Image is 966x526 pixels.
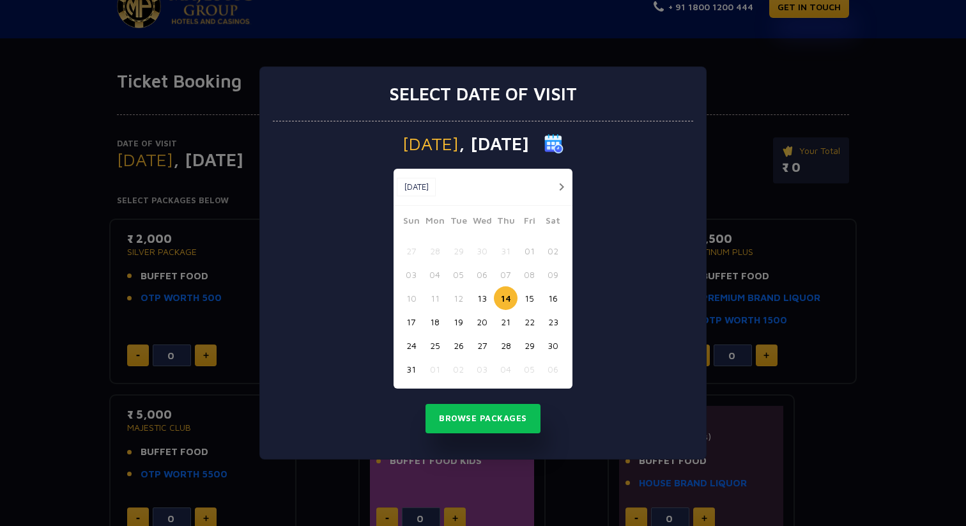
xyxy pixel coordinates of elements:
button: 30 [470,239,494,263]
button: 27 [470,334,494,357]
span: Fri [517,213,541,231]
button: 25 [423,334,447,357]
button: 12 [447,286,470,310]
span: Thu [494,213,517,231]
button: 28 [423,239,447,263]
button: 03 [470,357,494,381]
button: 19 [447,310,470,334]
button: 10 [399,286,423,310]
button: 06 [541,357,565,381]
button: 31 [494,239,517,263]
button: [DATE] [397,178,436,197]
button: 01 [423,357,447,381]
button: 06 [470,263,494,286]
button: 28 [494,334,517,357]
span: Sat [541,213,565,231]
span: Mon [423,213,447,231]
button: 05 [517,357,541,381]
button: 04 [423,263,447,286]
button: Browse Packages [425,404,540,433]
button: 13 [470,286,494,310]
span: Sun [399,213,423,231]
button: 01 [517,239,541,263]
button: 29 [517,334,541,357]
button: 11 [423,286,447,310]
button: 21 [494,310,517,334]
button: 02 [541,239,565,263]
button: 23 [541,310,565,334]
button: 27 [399,239,423,263]
span: , [DATE] [459,135,529,153]
button: 18 [423,310,447,334]
span: Wed [470,213,494,231]
button: 26 [447,334,470,357]
button: 24 [399,334,423,357]
button: 09 [541,263,565,286]
h3: Select date of visit [389,83,577,105]
button: 22 [517,310,541,334]
button: 08 [517,263,541,286]
button: 07 [494,263,517,286]
span: [DATE] [402,135,459,153]
button: 02 [447,357,470,381]
button: 31 [399,357,423,381]
button: 17 [399,310,423,334]
button: 16 [541,286,565,310]
button: 03 [399,263,423,286]
button: 14 [494,286,517,310]
button: 05 [447,263,470,286]
button: 15 [517,286,541,310]
span: Tue [447,213,470,231]
button: 30 [541,334,565,357]
button: 29 [447,239,470,263]
img: calender icon [544,134,563,153]
button: 04 [494,357,517,381]
button: 20 [470,310,494,334]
